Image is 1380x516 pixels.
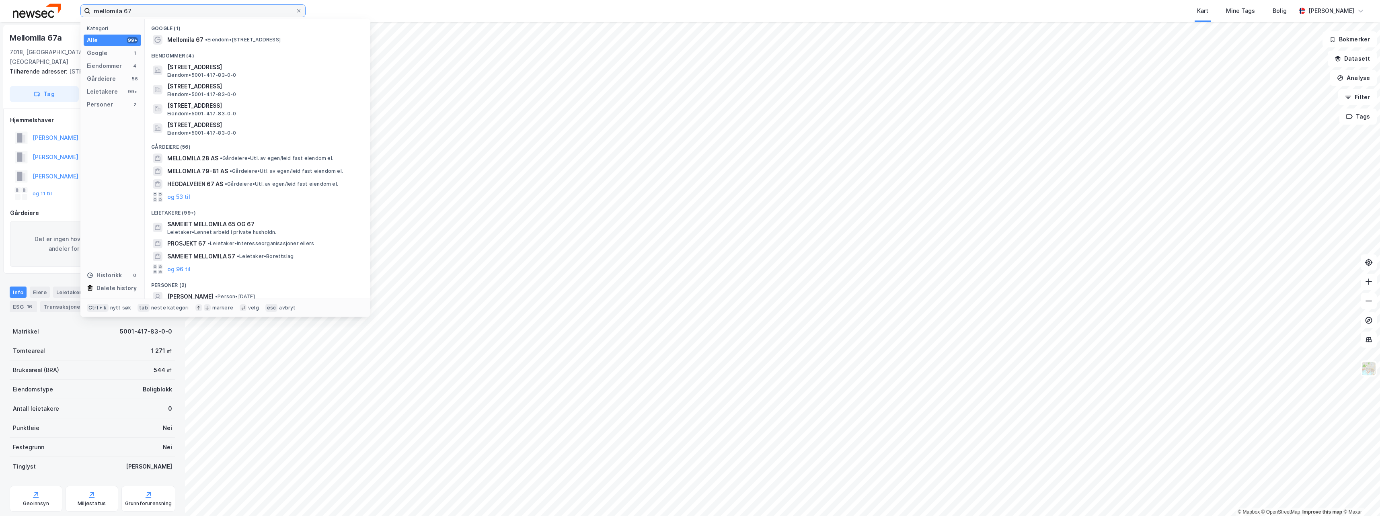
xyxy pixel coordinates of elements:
[97,283,137,293] div: Delete history
[10,86,79,102] button: Tag
[87,35,98,45] div: Alle
[131,272,138,278] div: 0
[167,62,360,72] span: [STREET_ADDRESS]
[167,219,360,229] span: SAMEIET MELLOMILA 65 OG 67
[143,385,172,394] div: Boligblokk
[10,47,113,67] div: 7018, [GEOGRAPHIC_DATA], [GEOGRAPHIC_DATA]
[145,276,370,290] div: Personer (2)
[215,293,218,299] span: •
[1361,361,1376,376] img: Z
[167,292,214,301] span: [PERSON_NAME]
[78,500,106,507] div: Miljøstatus
[225,181,227,187] span: •
[131,63,138,69] div: 4
[40,301,96,312] div: Transaksjoner
[145,19,370,33] div: Google (1)
[167,239,206,248] span: PROSJEKT 67
[10,301,37,312] div: ESG
[53,287,88,298] div: Leietakere
[87,100,113,109] div: Personer
[10,31,63,44] div: Mellomila 67a
[220,155,333,162] span: Gårdeiere • Utl. av egen/leid fast eiendom el.
[151,346,172,356] div: 1 271 ㎡
[167,252,235,261] span: SAMEIET MELLOMILA 57
[220,155,222,161] span: •
[1338,89,1377,105] button: Filter
[87,87,118,96] div: Leietakere
[30,287,50,298] div: Eiere
[145,203,370,218] div: Leietakere (99+)
[87,304,109,312] div: Ctrl + k
[1340,477,1380,516] iframe: Chat Widget
[151,305,189,311] div: neste kategori
[1339,109,1377,125] button: Tags
[1340,477,1380,516] div: Kontrollprogram for chat
[1322,31,1377,47] button: Bokmerker
[10,287,27,298] div: Info
[125,500,172,507] div: Grunnforurensning
[1273,6,1287,16] div: Bolig
[13,385,53,394] div: Eiendomstype
[167,130,236,136] span: Eiendom • 5001-417-83-0-0
[1197,6,1208,16] div: Kart
[1238,509,1260,515] a: Mapbox
[1328,51,1377,67] button: Datasett
[230,168,232,174] span: •
[87,270,122,280] div: Historikk
[10,221,175,267] div: Det er ingen hovedeiere med signifikante andeler for denne eiendommen
[205,37,207,43] span: •
[10,68,69,75] span: Tilhørende adresser:
[13,462,36,471] div: Tinglyst
[167,264,191,274] button: og 96 til
[126,462,172,471] div: [PERSON_NAME]
[167,72,236,78] span: Eiendom • 5001-417-83-0-0
[215,293,255,300] span: Person • [DATE]
[131,101,138,108] div: 2
[163,423,172,433] div: Nei
[127,37,138,43] div: 99+
[10,67,169,76] div: [STREET_ADDRESS]
[145,46,370,61] div: Eiendommer (4)
[167,179,223,189] span: HEGDALVEIEN 67 AS
[120,327,172,336] div: 5001-417-83-0-0
[154,365,172,375] div: 544 ㎡
[225,181,338,187] span: Gårdeiere • Utl. av egen/leid fast eiendom el.
[13,4,61,18] img: newsec-logo.f6e21ccffca1b3a03d2d.png
[167,229,277,235] span: Leietaker • Lønnet arbeid i private husholdn.
[207,240,314,247] span: Leietaker • Interesseorganisasjoner ellers
[279,305,296,311] div: avbryt
[167,91,236,98] span: Eiendom • 5001-417-83-0-0
[167,101,360,111] span: [STREET_ADDRESS]
[10,208,175,218] div: Gårdeiere
[265,304,278,312] div: esc
[87,25,141,31] div: Kategori
[207,240,210,246] span: •
[13,365,59,375] div: Bruksareal (BRA)
[230,168,343,174] span: Gårdeiere • Utl. av egen/leid fast eiendom el.
[248,305,259,311] div: velg
[205,37,281,43] span: Eiendom • [STREET_ADDRESS]
[167,120,360,130] span: [STREET_ADDRESS]
[167,82,360,91] span: [STREET_ADDRESS]
[237,253,294,260] span: Leietaker • Borettslag
[127,88,138,95] div: 99+
[13,327,39,336] div: Matrikkel
[1261,509,1300,515] a: OpenStreetMap
[167,154,218,163] span: MELLOMILA 28 AS
[163,442,172,452] div: Nei
[23,500,49,507] div: Geoinnsyn
[167,166,228,176] span: MELLOMILA 79-81 AS
[25,303,34,311] div: 16
[145,137,370,152] div: Gårdeiere (56)
[1302,509,1342,515] a: Improve this map
[131,50,138,56] div: 1
[131,76,138,82] div: 56
[110,305,131,311] div: nytt søk
[87,74,116,84] div: Gårdeiere
[13,404,59,414] div: Antall leietakere
[13,346,45,356] div: Tomteareal
[1330,70,1377,86] button: Analyse
[13,423,39,433] div: Punktleie
[1308,6,1354,16] div: [PERSON_NAME]
[1226,6,1255,16] div: Mine Tags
